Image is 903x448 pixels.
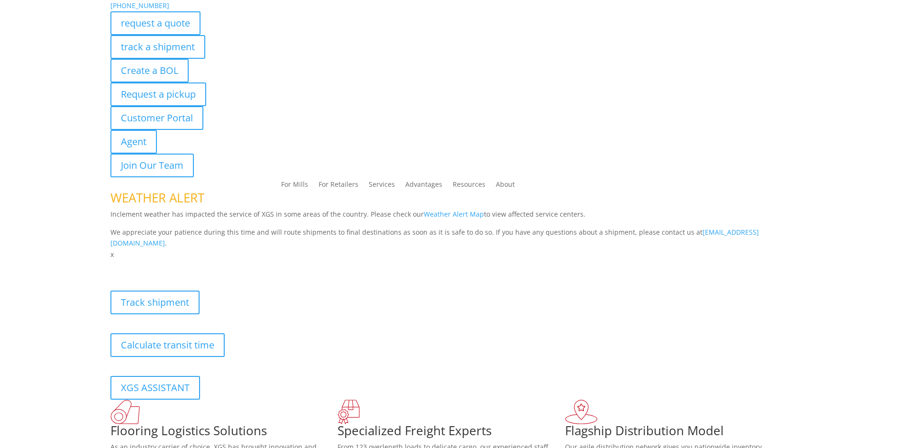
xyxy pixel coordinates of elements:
b: Visibility, transparency, and control for your entire supply chain. [110,262,322,271]
p: We appreciate your patience during this time and will route shipments to final destinations as so... [110,227,793,249]
p: Inclement weather has impacted the service of XGS in some areas of the country. Please check our ... [110,209,793,227]
a: XGS ASSISTANT [110,376,200,400]
a: [PHONE_NUMBER] [110,1,169,10]
a: Customer Portal [110,106,203,130]
a: For Mills [281,181,308,192]
h1: Flagship Distribution Model [565,424,793,441]
a: Agent [110,130,157,154]
a: request a quote [110,11,201,35]
img: xgs-icon-focused-on-flooring-red [337,400,360,424]
a: Calculate transit time [110,333,225,357]
a: For Retailers [319,181,358,192]
a: Resources [453,181,485,192]
a: Weather Alert Map [424,210,484,219]
p: x [110,249,793,260]
h1: Flooring Logistics Solutions [110,424,338,441]
a: Services [369,181,395,192]
a: Join Our Team [110,154,194,177]
a: Create a BOL [110,59,189,82]
a: About [496,181,515,192]
a: track a shipment [110,35,205,59]
a: Track shipment [110,291,200,314]
img: xgs-icon-flagship-distribution-model-red [565,400,598,424]
a: Advantages [405,181,442,192]
span: WEATHER ALERT [110,189,204,206]
a: Request a pickup [110,82,206,106]
img: xgs-icon-total-supply-chain-intelligence-red [110,400,140,424]
h1: Specialized Freight Experts [337,424,565,441]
